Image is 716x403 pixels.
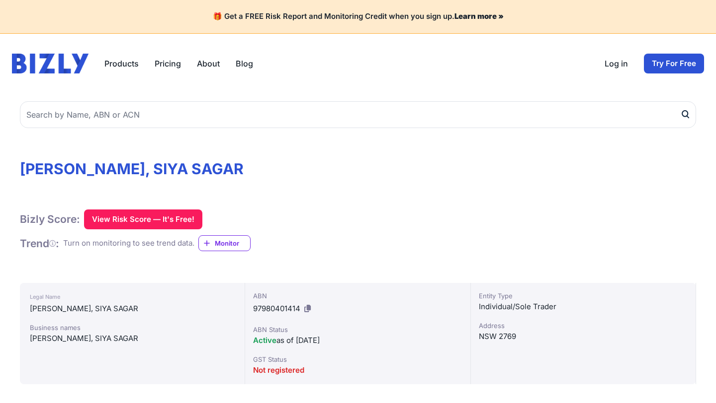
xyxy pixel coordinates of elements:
[605,58,628,69] a: Log in
[253,304,300,313] span: 97980401414
[63,238,194,249] div: Turn on monitoring to see trend data.
[253,365,304,375] span: Not registered
[30,333,235,344] div: [PERSON_NAME], SIYA SAGAR
[197,58,220,69] a: About
[479,321,688,331] div: Address
[236,58,253,69] a: Blog
[20,212,80,226] h1: Bizly Score:
[644,54,704,73] a: Try For Free
[30,323,235,333] div: Business names
[104,58,139,69] button: Products
[479,301,688,313] div: Individual/Sole Trader
[30,291,235,303] div: Legal Name
[12,12,704,21] h4: 🎁 Get a FREE Risk Report and Monitoring Credit when you sign up.
[155,58,181,69] a: Pricing
[20,160,696,178] h1: [PERSON_NAME], SIYA SAGAR
[253,335,462,346] div: as of [DATE]
[20,237,59,250] h1: Trend :
[253,354,462,364] div: GST Status
[253,336,276,345] span: Active
[84,209,202,229] button: View Risk Score — It's Free!
[20,101,696,128] input: Search by Name, ABN or ACN
[215,238,250,248] span: Monitor
[479,291,688,301] div: Entity Type
[479,331,688,342] div: NSW 2769
[198,235,251,251] a: Monitor
[454,11,504,21] a: Learn more »
[253,325,462,335] div: ABN Status
[253,291,462,301] div: ABN
[30,303,235,315] div: [PERSON_NAME], SIYA SAGAR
